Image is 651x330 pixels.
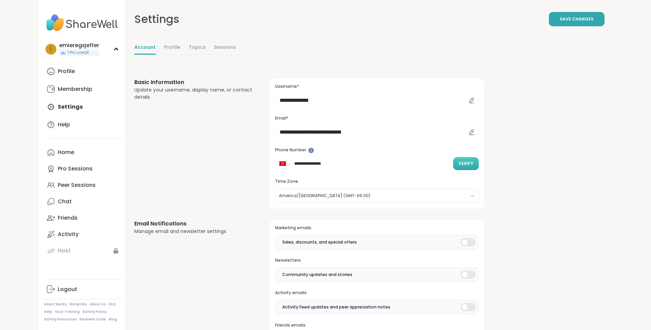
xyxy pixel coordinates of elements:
div: Friends [58,214,78,222]
div: Membership [58,85,92,93]
span: Verify [459,161,473,167]
div: Logout [58,286,77,293]
div: Manage email and newsletter settings [134,228,254,235]
a: Profile [44,63,120,80]
h3: Newsletters [275,258,478,263]
button: Verify [453,157,479,170]
a: Referrals [70,302,87,307]
h3: Activity emails [275,290,478,296]
h3: Basic Information [134,78,254,86]
span: 1 Pro credit [67,50,89,56]
h3: Email Notifications [134,220,254,228]
div: Profile [58,68,75,75]
h3: Time Zone [275,179,478,184]
span: Community updates and stories [282,272,352,278]
span: Save Changes [560,16,594,22]
h3: Phone Number [275,147,478,153]
a: Pro Sessions [44,161,120,177]
a: Blog [109,317,117,322]
div: Help [58,121,70,128]
img: ShareWell Nav Logo [44,11,120,35]
div: Host [58,247,71,255]
div: emieregxjeffer [59,42,99,49]
h3: Friends emails [275,322,478,328]
div: Chat [58,198,72,205]
a: Safety Resources [44,317,77,322]
span: Activity Feed updates and peer appreciation notes [282,304,390,310]
span: e [50,45,52,54]
iframe: Spotlight [308,148,314,153]
a: Chat [44,193,120,210]
a: Logout [44,281,120,298]
a: Friends [44,210,120,226]
a: Host Training [55,310,80,314]
a: Redeem Code [80,317,106,322]
a: Help [44,310,52,314]
a: Help [44,116,120,133]
div: Activity [58,231,79,238]
a: Host [44,243,120,259]
a: Sessions [214,41,236,55]
a: About Us [90,302,106,307]
span: Sales, discounts, and special offers [282,239,357,245]
h3: Email* [275,115,478,121]
a: Peer Sessions [44,177,120,193]
div: Settings [134,11,179,27]
a: How It Works [44,302,67,307]
h3: Username* [275,84,478,90]
a: Membership [44,81,120,97]
button: Save Changes [549,12,605,26]
a: Account [134,41,156,55]
a: FAQ [109,302,116,307]
a: Activity [44,226,120,243]
div: Peer Sessions [58,181,96,189]
a: Profile [164,41,180,55]
div: Pro Sessions [58,165,93,173]
a: Home [44,144,120,161]
h3: Marketing emails [275,225,478,231]
div: Home [58,149,74,156]
a: Safety Policy [82,310,107,314]
a: Topics [189,41,206,55]
div: Update your username, display name, or contact details [134,86,254,101]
